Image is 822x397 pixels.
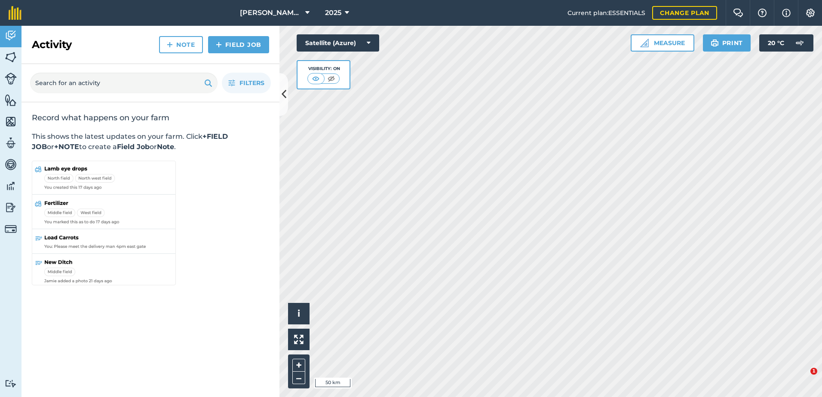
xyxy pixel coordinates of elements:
[810,368,817,375] span: 1
[307,65,340,72] div: Visibility: On
[216,40,222,50] img: svg+xml;base64,PHN2ZyB4bWxucz0iaHR0cDovL3d3dy53My5vcmcvMjAwMC9zdmciIHdpZHRoPSIxNCIgaGVpZ2h0PSIyNC...
[5,137,17,150] img: svg+xml;base64,PD94bWwgdmVyc2lvbj0iMS4wIiBlbmNvZGluZz0idXRmLTgiPz4KPCEtLSBHZW5lcmF0b3I6IEFkb2JlIE...
[5,158,17,171] img: svg+xml;base64,PD94bWwgdmVyc2lvbj0iMS4wIiBlbmNvZGluZz0idXRmLTgiPz4KPCEtLSBHZW5lcmF0b3I6IEFkb2JlIE...
[325,8,341,18] span: 2025
[5,223,17,235] img: svg+xml;base64,PD94bWwgdmVyc2lvbj0iMS4wIiBlbmNvZGluZz0idXRmLTgiPz4KPCEtLSBHZW5lcmF0b3I6IEFkb2JlIE...
[5,29,17,42] img: svg+xml;base64,PD94bWwgdmVyc2lvbj0iMS4wIiBlbmNvZGluZz0idXRmLTgiPz4KPCEtLSBHZW5lcmF0b3I6IEFkb2JlIE...
[288,303,310,324] button: i
[167,40,173,50] img: svg+xml;base64,PHN2ZyB4bWxucz0iaHR0cDovL3d3dy53My5vcmcvMjAwMC9zdmciIHdpZHRoPSIxNCIgaGVpZ2h0PSIyNC...
[298,308,300,319] span: i
[159,36,203,53] a: Note
[768,34,784,52] span: 20 ° C
[292,359,305,372] button: +
[759,34,813,52] button: 20 °C
[292,372,305,384] button: –
[240,8,302,18] span: [PERSON_NAME] ASAHI PADDOCKS
[5,180,17,192] img: svg+xml;base64,PD94bWwgdmVyc2lvbj0iMS4wIiBlbmNvZGluZz0idXRmLTgiPz4KPCEtLSBHZW5lcmF0b3I6IEFkb2JlIE...
[239,78,264,88] span: Filters
[711,38,719,48] img: svg+xml;base64,PHN2ZyB4bWxucz0iaHR0cDovL3d3dy53My5vcmcvMjAwMC9zdmciIHdpZHRoPSIxOSIgaGVpZ2h0PSIyNC...
[791,34,808,52] img: svg+xml;base64,PD94bWwgdmVyc2lvbj0iMS4wIiBlbmNvZGluZz0idXRmLTgiPz4KPCEtLSBHZW5lcmF0b3I6IEFkb2JlIE...
[326,74,337,83] img: svg+xml;base64,PHN2ZyB4bWxucz0iaHR0cDovL3d3dy53My5vcmcvMjAwMC9zdmciIHdpZHRoPSI1MCIgaGVpZ2h0PSI0MC...
[652,6,717,20] a: Change plan
[703,34,751,52] button: Print
[5,201,17,214] img: svg+xml;base64,PD94bWwgdmVyc2lvbj0iMS4wIiBlbmNvZGluZz0idXRmLTgiPz4KPCEtLSBHZW5lcmF0b3I6IEFkb2JlIE...
[733,9,743,17] img: Two speech bubbles overlapping with the left bubble in the forefront
[757,9,767,17] img: A question mark icon
[631,34,694,52] button: Measure
[30,73,218,93] input: Search for an activity
[54,143,79,151] strong: +NOTE
[208,36,269,53] a: Field Job
[157,143,174,151] strong: Note
[117,143,150,151] strong: Field Job
[32,113,269,123] h2: Record what happens on your farm
[32,38,72,52] h2: Activity
[5,51,17,64] img: svg+xml;base64,PHN2ZyB4bWxucz0iaHR0cDovL3d3dy53My5vcmcvMjAwMC9zdmciIHdpZHRoPSI1NiIgaGVpZ2h0PSI2MC...
[805,9,816,17] img: A cog icon
[32,131,269,152] p: This shows the latest updates on your farm. Click or to create a or .
[567,8,645,18] span: Current plan : ESSENTIALS
[5,379,17,388] img: svg+xml;base64,PD94bWwgdmVyc2lvbj0iMS4wIiBlbmNvZGluZz0idXRmLTgiPz4KPCEtLSBHZW5lcmF0b3I6IEFkb2JlIE...
[294,335,304,344] img: Four arrows, one pointing top left, one top right, one bottom right and the last bottom left
[9,6,21,20] img: fieldmargin Logo
[204,78,212,88] img: svg+xml;base64,PHN2ZyB4bWxucz0iaHR0cDovL3d3dy53My5vcmcvMjAwMC9zdmciIHdpZHRoPSIxOSIgaGVpZ2h0PSIyNC...
[5,73,17,85] img: svg+xml;base64,PD94bWwgdmVyc2lvbj0iMS4wIiBlbmNvZGluZz0idXRmLTgiPz4KPCEtLSBHZW5lcmF0b3I6IEFkb2JlIE...
[782,8,791,18] img: svg+xml;base64,PHN2ZyB4bWxucz0iaHR0cDovL3d3dy53My5vcmcvMjAwMC9zdmciIHdpZHRoPSIxNyIgaGVpZ2h0PSIxNy...
[793,368,813,388] iframe: Intercom live chat
[222,73,271,93] button: Filters
[310,74,321,83] img: svg+xml;base64,PHN2ZyB4bWxucz0iaHR0cDovL3d3dy53My5vcmcvMjAwMC9zdmciIHdpZHRoPSI1MCIgaGVpZ2h0PSI0MC...
[5,115,17,128] img: svg+xml;base64,PHN2ZyB4bWxucz0iaHR0cDovL3d3dy53My5vcmcvMjAwMC9zdmciIHdpZHRoPSI1NiIgaGVpZ2h0PSI2MC...
[640,39,649,47] img: Ruler icon
[5,94,17,107] img: svg+xml;base64,PHN2ZyB4bWxucz0iaHR0cDovL3d3dy53My5vcmcvMjAwMC9zdmciIHdpZHRoPSI1NiIgaGVpZ2h0PSI2MC...
[297,34,379,52] button: Satellite (Azure)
